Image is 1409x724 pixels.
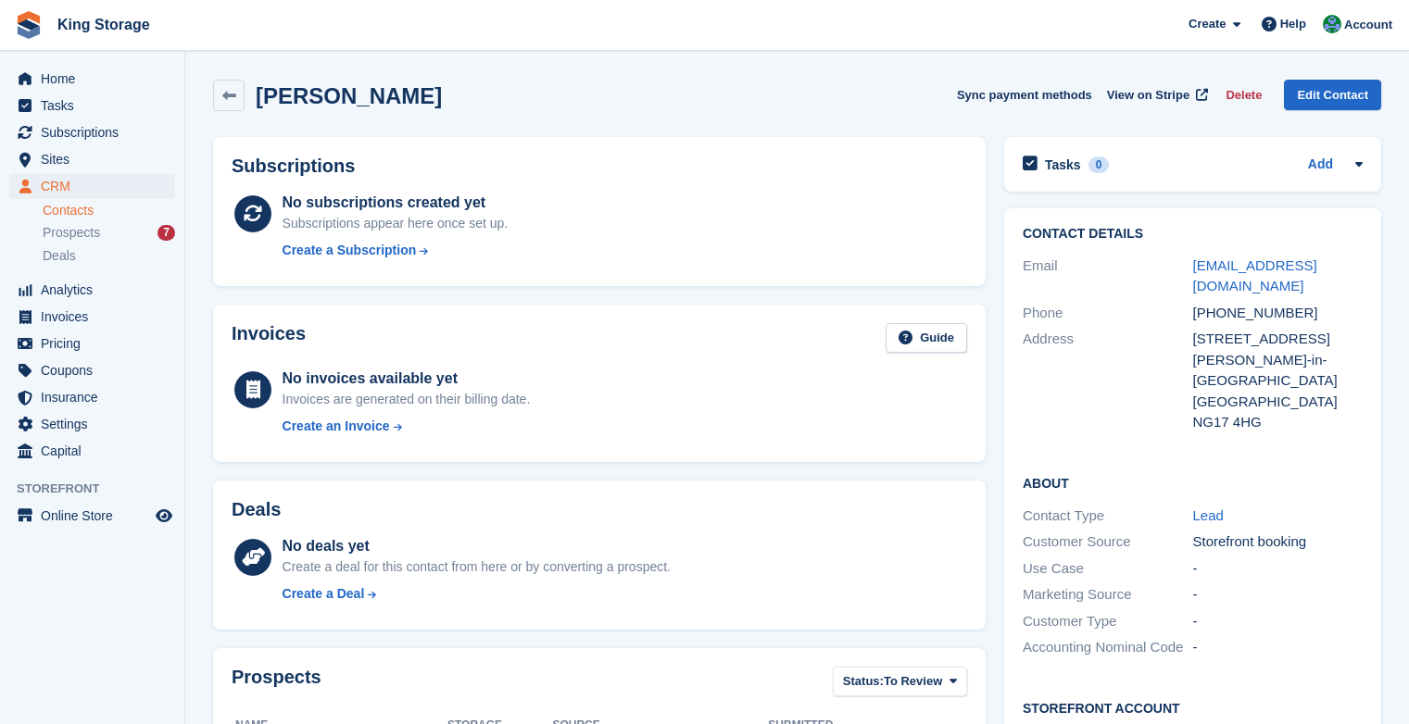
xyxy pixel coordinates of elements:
div: Subscriptions appear here once set up. [283,214,509,233]
div: Accounting Nominal Code [1023,637,1193,658]
a: menu [9,304,175,330]
span: Status: [843,672,884,691]
a: menu [9,146,175,172]
span: Online Store [41,503,152,529]
span: CRM [41,173,152,199]
a: menu [9,503,175,529]
a: menu [9,277,175,303]
a: [EMAIL_ADDRESS][DOMAIN_NAME] [1193,257,1317,294]
div: Marketing Source [1023,584,1193,605]
div: Storefront booking [1193,531,1364,553]
a: Prospects 7 [43,223,175,243]
a: menu [9,384,175,410]
a: Edit Contact [1284,80,1381,110]
a: Create a Subscription [283,241,509,260]
div: [GEOGRAPHIC_DATA] [1193,392,1364,413]
h2: [PERSON_NAME] [256,83,442,108]
div: [PHONE_NUMBER] [1193,303,1364,324]
a: Deals [43,246,175,266]
span: Help [1280,15,1306,33]
span: Settings [41,411,152,437]
div: [STREET_ADDRESS] [1193,329,1364,350]
h2: Invoices [232,323,306,354]
span: Insurance [41,384,152,410]
div: Address [1023,329,1193,433]
h2: Storefront Account [1023,698,1363,717]
span: View on Stripe [1107,86,1189,105]
span: Pricing [41,331,152,356]
button: Delete [1218,80,1269,110]
div: 7 [157,225,175,241]
span: Tasks [41,93,152,119]
span: Create [1189,15,1226,33]
span: Invoices [41,304,152,330]
span: Subscriptions [41,119,152,145]
img: John King [1323,15,1341,33]
div: No deals yet [283,535,671,557]
h2: About [1023,473,1363,492]
h2: Deals [232,499,281,520]
a: Create a Deal [283,584,671,604]
h2: Subscriptions [232,156,967,177]
div: - [1193,584,1364,605]
a: menu [9,331,175,356]
div: Create a Subscription [283,241,417,260]
div: Email [1023,256,1193,297]
a: menu [9,173,175,199]
a: menu [9,93,175,119]
div: Phone [1023,303,1193,324]
a: Add [1308,155,1333,176]
span: To Review [884,672,942,691]
div: - [1193,558,1364,580]
a: menu [9,66,175,92]
a: menu [9,411,175,437]
span: Sites [41,146,152,172]
a: View on Stripe [1100,80,1212,110]
span: Prospects [43,224,100,242]
span: Storefront [17,480,184,498]
a: Create an Invoice [283,417,531,436]
h2: Prospects [232,667,321,701]
button: Sync payment methods [957,80,1092,110]
h2: Contact Details [1023,227,1363,242]
div: Create an Invoice [283,417,390,436]
a: Preview store [153,505,175,527]
div: [PERSON_NAME]-in-[GEOGRAPHIC_DATA] [1193,350,1364,392]
a: menu [9,119,175,145]
img: stora-icon-8386f47178a22dfd0bd8f6a31ec36ba5ce8667c1dd55bd0f319d3a0aa187defe.svg [15,11,43,39]
a: menu [9,357,175,383]
div: Invoices are generated on their billing date. [283,390,531,409]
span: Deals [43,247,76,265]
a: Contacts [43,202,175,219]
div: 0 [1088,156,1110,173]
div: No invoices available yet [283,368,531,390]
span: Coupons [41,357,152,383]
span: Analytics [41,277,152,303]
button: Status: To Review [833,667,967,697]
div: Create a deal for this contact from here or by converting a prospect. [283,557,671,577]
a: Guide [886,323,967,354]
span: Account [1344,16,1392,34]
div: Contact Type [1023,506,1193,527]
div: Use Case [1023,558,1193,580]
a: menu [9,438,175,464]
div: Customer Type [1023,611,1193,632]
div: - [1193,611,1364,632]
span: Capital [41,438,152,464]
span: Home [41,66,152,92]
a: Lead [1193,507,1224,523]
div: Customer Source [1023,531,1193,553]
div: Create a Deal [283,584,365,604]
h2: Tasks [1045,156,1081,173]
a: King Storage [50,9,157,40]
div: NG17 4HG [1193,412,1364,433]
div: - [1193,637,1364,658]
div: No subscriptions created yet [283,192,509,214]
